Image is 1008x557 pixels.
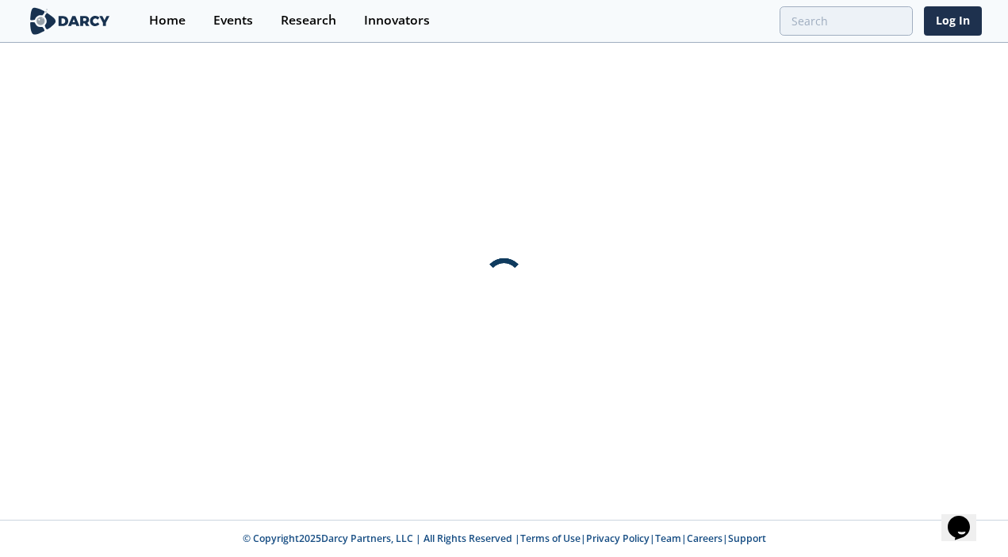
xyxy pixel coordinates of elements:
input: Advanced Search [780,6,913,36]
img: logo-wide.svg [27,7,113,35]
div: Home [149,14,186,27]
a: Privacy Policy [586,532,650,545]
p: © Copyright 2025 Darcy Partners, LLC | All Rights Reserved | | | | | [121,532,888,546]
a: Terms of Use [520,532,581,545]
div: Innovators [364,14,430,27]
iframe: chat widget [941,494,992,541]
a: Log In [924,6,982,36]
a: Careers [687,532,722,545]
div: Research [281,14,336,27]
a: Team [655,532,681,545]
div: Events [213,14,253,27]
a: Support [728,532,766,545]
